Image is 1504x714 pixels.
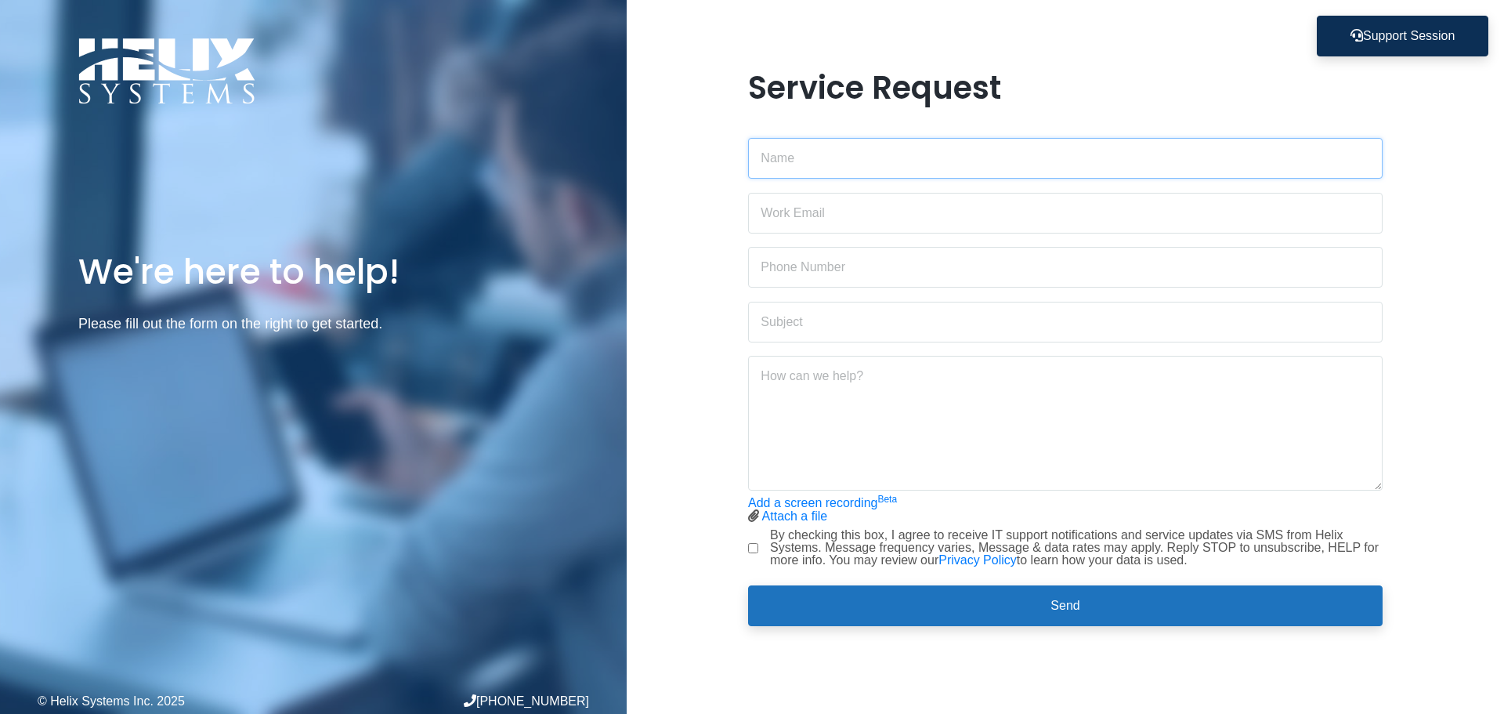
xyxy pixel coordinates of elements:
label: By checking this box, I agree to receive IT support notifications and service updates via SMS fro... [770,529,1383,567]
button: Send [748,585,1383,626]
input: Name [748,138,1383,179]
div: © Helix Systems Inc. 2025 [38,695,313,708]
h1: Service Request [748,69,1383,107]
input: Subject [748,302,1383,343]
a: Add a screen recordingBeta [748,496,897,509]
a: Privacy Policy [938,553,1017,567]
sup: Beta [877,494,897,505]
button: Support Session [1317,16,1488,56]
p: Please fill out the form on the right to get started. [78,313,548,335]
input: Work Email [748,193,1383,234]
div: [PHONE_NUMBER] [313,694,589,708]
a: Attach a file [762,509,828,523]
input: Phone Number [748,247,1383,288]
h1: We're here to help! [78,249,548,294]
img: Logo [78,38,255,104]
